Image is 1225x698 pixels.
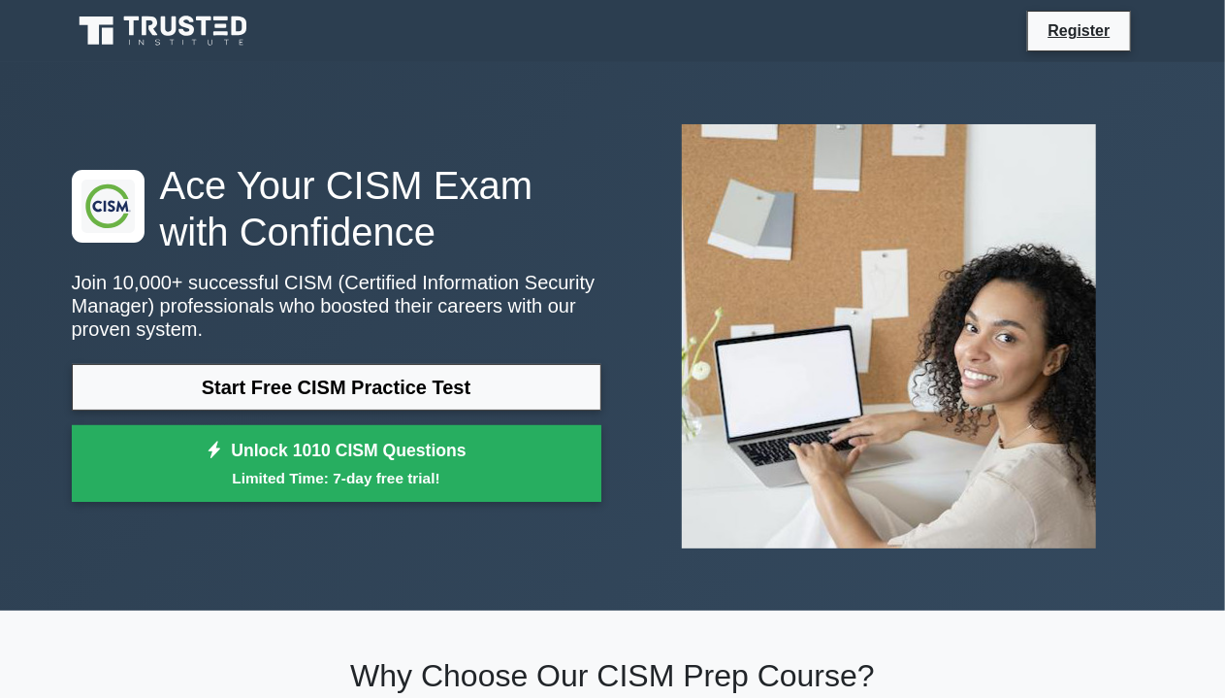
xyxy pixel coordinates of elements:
h2: Why Choose Our CISM Prep Course? [72,657,1154,694]
a: Start Free CISM Practice Test [72,364,601,411]
small: Limited Time: 7-day free trial! [96,467,577,489]
a: Unlock 1010 CISM QuestionsLimited Time: 7-day free trial! [72,425,601,503]
h1: Ace Your CISM Exam with Confidence [72,162,601,255]
p: Join 10,000+ successful CISM (Certified Information Security Manager) professionals who boosted t... [72,271,601,341]
a: Register [1036,18,1121,43]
